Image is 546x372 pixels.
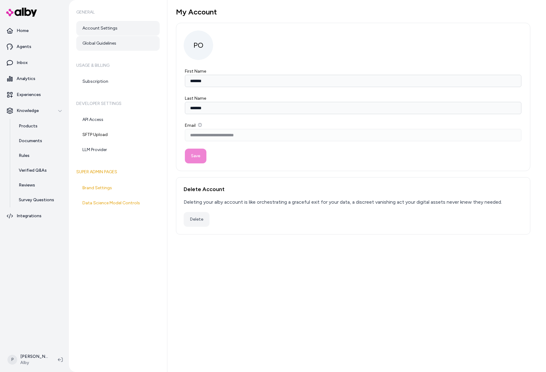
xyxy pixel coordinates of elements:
[2,71,66,86] a: Analytics
[185,96,206,101] label: Last Name
[19,123,38,129] p: Products
[17,44,31,50] p: Agents
[17,60,28,66] p: Inbox
[76,95,160,112] h6: Developer Settings
[185,69,206,74] label: First Name
[13,178,66,193] a: Reviews
[184,30,213,60] span: PO
[198,123,202,127] button: Email
[185,123,202,128] label: Email
[184,185,523,194] h2: Delete Account
[20,360,48,366] span: Alby
[76,36,160,51] a: Global Guidelines
[76,74,160,89] a: Subscription
[17,92,41,98] p: Experiences
[76,163,160,181] h6: Super Admin Pages
[20,354,48,360] p: [PERSON_NAME]
[176,7,530,17] h1: My Account
[7,355,17,365] span: P
[17,28,29,34] p: Home
[2,39,66,54] a: Agents
[76,57,160,74] h6: Usage & Billing
[76,4,160,21] h6: General
[184,212,209,227] button: Delete
[17,213,42,219] p: Integrations
[13,119,66,134] a: Products
[19,197,54,203] p: Survey Questions
[2,55,66,70] a: Inbox
[184,198,502,206] div: Deleting your alby account is like orchestrating a graceful exit for your data, a discreet vanish...
[76,112,160,127] a: API Access
[19,153,30,159] p: Rules
[76,142,160,157] a: LLM Provider
[76,21,160,36] a: Account Settings
[6,8,37,17] img: alby Logo
[13,193,66,207] a: Survey Questions
[13,148,66,163] a: Rules
[4,350,53,370] button: P[PERSON_NAME]Alby
[17,108,39,114] p: Knowledge
[17,76,35,82] p: Analytics
[2,23,66,38] a: Home
[13,163,66,178] a: Verified Q&As
[19,182,35,188] p: Reviews
[76,181,160,195] a: Brand Settings
[76,196,160,210] a: Data Science Model Controls
[19,167,47,174] p: Verified Q&As
[19,138,42,144] p: Documents
[2,87,66,102] a: Experiences
[2,209,66,223] a: Integrations
[13,134,66,148] a: Documents
[76,127,160,142] a: SFTP Upload
[2,103,66,118] button: Knowledge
